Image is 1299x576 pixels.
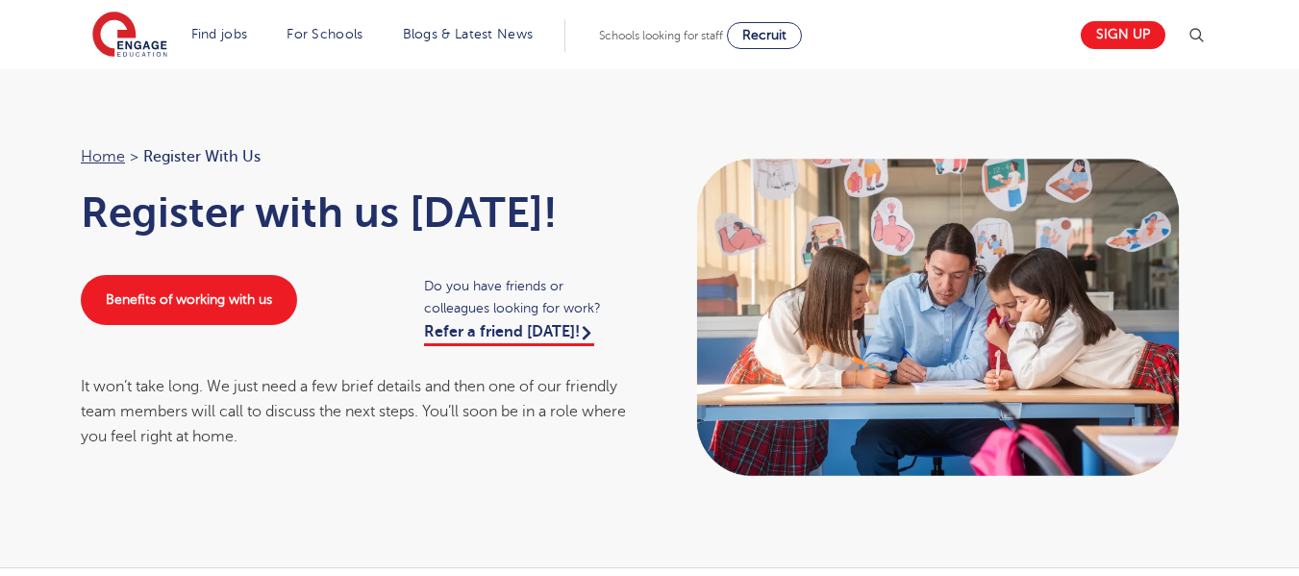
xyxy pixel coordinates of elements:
[143,144,261,169] span: Register with us
[81,148,125,165] a: Home
[81,188,631,237] h1: Register with us [DATE]!
[130,148,138,165] span: >
[92,12,167,60] img: Engage Education
[742,28,787,42] span: Recruit
[1081,21,1165,49] a: Sign up
[287,27,362,41] a: For Schools
[81,144,631,169] nav: breadcrumb
[191,27,248,41] a: Find jobs
[599,29,723,42] span: Schools looking for staff
[424,275,631,319] span: Do you have friends or colleagues looking for work?
[81,275,297,325] a: Benefits of working with us
[727,22,802,49] a: Recruit
[81,374,631,450] div: It won’t take long. We just need a few brief details and then one of our friendly team members wi...
[424,323,594,346] a: Refer a friend [DATE]!
[403,27,534,41] a: Blogs & Latest News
